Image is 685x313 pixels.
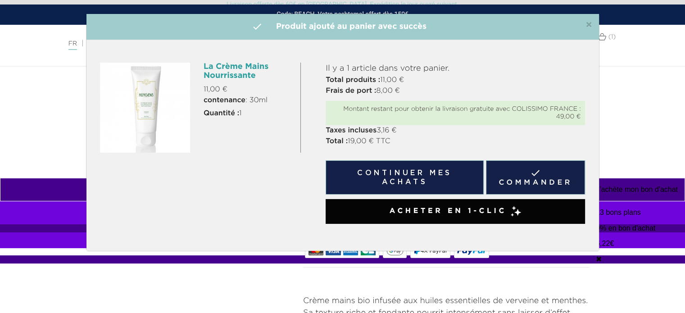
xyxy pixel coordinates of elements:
[204,110,239,117] strong: Quantité :
[204,84,294,95] p: 11,00 €
[252,21,263,32] i: 
[204,108,294,119] p: 1
[326,125,585,136] p: 3,16 €
[326,87,376,95] strong: Frais de port :
[585,20,592,31] button: Close
[93,21,592,33] h4: Produit ajouté au panier avec succès
[326,160,483,195] button: Continuer mes achats
[326,86,585,96] p: 8,00 €
[204,63,294,81] h6: La Crème Mains Nourrissante
[326,127,377,134] strong: Taxes incluses
[330,105,581,121] div: Montant restant pour obtenir la livraison gratuite avec COLISSIMO FRANCE : 49,00 €
[326,77,380,84] strong: Total produits :
[326,138,348,145] strong: Total :
[204,95,268,106] span: : 30ml
[486,160,585,195] a: Commander
[326,136,585,147] p: 19,00 € TTC
[100,63,190,153] img: La Crème Mains Nourrissante
[585,20,592,31] span: ×
[326,63,585,75] p: Il y a 1 article dans votre panier.
[326,75,585,86] p: 11,00 €
[204,97,245,104] strong: contenance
